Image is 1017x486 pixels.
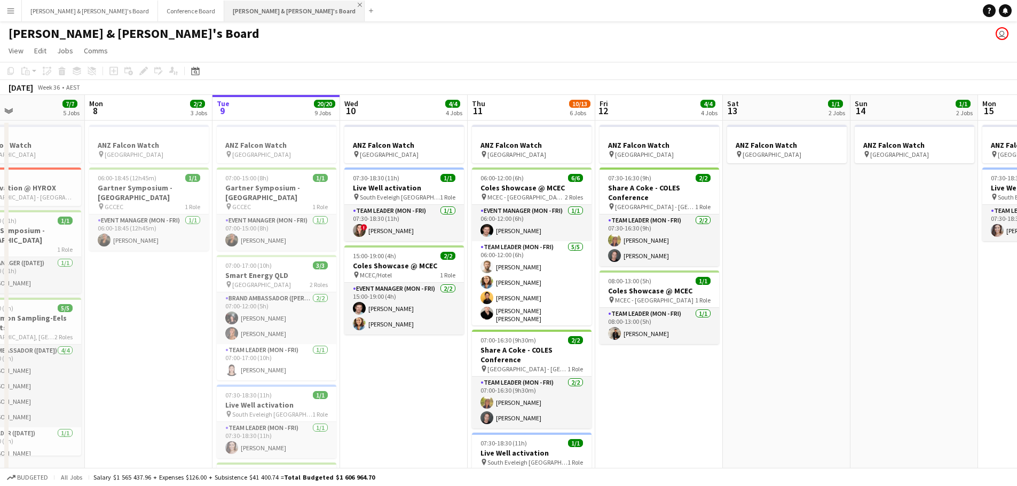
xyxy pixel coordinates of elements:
[472,205,592,241] app-card-role: Event Manager (Mon - Fri)1/106:00-12:00 (6h)[PERSON_NAME]
[22,1,158,21] button: [PERSON_NAME] & [PERSON_NAME]'s Board
[480,174,524,182] span: 06:00-12:00 (6h)
[600,286,719,296] h3: Coles Showcase @ MCEC
[158,1,224,21] button: Conference Board
[743,150,801,158] span: [GEOGRAPHIC_DATA]
[829,109,845,117] div: 2 Jobs
[344,168,464,241] app-job-card: 07:30-18:30 (11h)1/1Live Well activation South Eveleigh [GEOGRAPHIC_DATA]1 RoleTeam Leader (Mon -...
[105,150,163,158] span: [GEOGRAPHIC_DATA]
[344,245,464,334] app-job-card: 15:00-19:00 (4h)2/2Coles Showcase @ MCEC MCEC/Hotel1 RoleEvent Manager (Mon - Fri)2/215:00-19:00 ...
[472,168,592,325] app-job-card: 06:00-12:00 (6h)6/6Coles Showcase @ MCEC MCEC - [GEOGRAPHIC_DATA]2 RolesEvent Manager (Mon - Fri)...
[855,99,868,108] span: Sun
[217,168,336,251] app-job-card: 07:00-15:00 (8h)1/1Gartner Symposium - [GEOGRAPHIC_DATA] GCCEC1 RoleEvent Manager (Mon - Fri)1/10...
[217,344,336,380] app-card-role: Team Leader (Mon - Fri)1/107:00-17:00 (10h)[PERSON_NAME]
[982,99,996,108] span: Mon
[217,183,336,202] h3: Gartner Symposium - [GEOGRAPHIC_DATA]
[353,252,396,260] span: 15:00-19:00 (4h)
[344,140,464,150] h3: ANZ Falcon Watch
[600,214,719,266] app-card-role: Team Leader (Mon - Fri)2/207:30-16:30 (9h)[PERSON_NAME][PERSON_NAME]
[600,168,719,266] div: 07:30-16:30 (9h)2/2Share A Coke - COLES Conference [GEOGRAPHIC_DATA] - [GEOGRAPHIC_DATA]1 RoleTea...
[487,365,567,373] span: [GEOGRAPHIC_DATA] - [GEOGRAPHIC_DATA]
[217,255,336,380] app-job-card: 07:00-17:00 (10h)3/3Smart Energy QLD [GEOGRAPHIC_DATA]2 RolesBrand Ambassador ([PERSON_NAME])2/20...
[217,99,230,108] span: Tue
[53,44,77,58] a: Jobs
[565,193,583,201] span: 2 Roles
[981,105,996,117] span: 15
[217,422,336,458] app-card-role: Team Leader (Mon - Fri)1/107:30-18:30 (11h)[PERSON_NAME]
[440,174,455,182] span: 1/1
[727,125,847,163] div: ANZ Falcon Watch [GEOGRAPHIC_DATA]
[191,109,207,117] div: 3 Jobs
[569,100,590,108] span: 10/13
[600,125,719,163] div: ANZ Falcon Watch [GEOGRAPHIC_DATA]
[480,439,527,447] span: 07:30-18:30 (11h)
[185,203,200,211] span: 1 Role
[855,140,974,150] h3: ANZ Falcon Watch
[84,46,108,55] span: Comms
[996,27,1008,40] app-user-avatar: Jy Samon
[344,205,464,241] app-card-role: Team Leader (Mon - Fri)1/107:30-18:30 (11h)![PERSON_NAME]
[312,203,328,211] span: 1 Role
[34,46,46,55] span: Edit
[472,330,592,428] app-job-card: 07:00-16:30 (9h30m)2/2Share A Coke - COLES Conference [GEOGRAPHIC_DATA] - [GEOGRAPHIC_DATA]1 Role...
[215,105,230,117] span: 9
[487,150,546,158] span: [GEOGRAPHIC_DATA]
[9,82,33,93] div: [DATE]
[190,100,205,108] span: 2/2
[608,174,651,182] span: 07:30-16:30 (9h)
[828,100,843,108] span: 1/1
[217,125,336,163] app-job-card: ANZ Falcon Watch [GEOGRAPHIC_DATA]
[600,99,608,108] span: Fri
[440,271,455,279] span: 1 Role
[360,271,392,279] span: MCEC/Hotel
[344,125,464,163] app-job-card: ANZ Falcon Watch [GEOGRAPHIC_DATA]
[568,336,583,344] span: 2/2
[360,193,440,201] span: South Eveleigh [GEOGRAPHIC_DATA]
[472,241,592,346] app-card-role: Team Leader (Mon - Fri)5/506:00-12:00 (6h)[PERSON_NAME][PERSON_NAME][PERSON_NAME][PERSON_NAME] [P...
[855,125,974,163] app-job-card: ANZ Falcon Watch [GEOGRAPHIC_DATA]
[185,174,200,182] span: 1/1
[217,214,336,251] app-card-role: Event Manager (Mon - Fri)1/107:00-15:00 (8h)[PERSON_NAME]
[62,100,77,108] span: 7/7
[570,109,590,117] div: 6 Jobs
[66,83,80,91] div: AEST
[567,458,583,466] span: 1 Role
[956,100,971,108] span: 1/1
[600,270,719,344] app-job-card: 08:00-13:00 (5h)1/1Coles Showcase @ MCEC MCEC - [GEOGRAPHIC_DATA]1 RoleTeam Leader (Mon - Fri)1/1...
[93,473,375,481] div: Salary $1 565 437.96 + Expenses $126.00 + Subsistence $41 400.74 =
[472,345,592,364] h3: Share A Coke - COLES Conference
[89,125,209,163] div: ANZ Falcon Watch [GEOGRAPHIC_DATA]
[600,183,719,202] h3: Share A Coke - COLES Conference
[232,410,312,418] span: South Eveleigh [GEOGRAPHIC_DATA]
[88,105,103,117] span: 8
[89,140,209,150] h3: ANZ Falcon Watch
[470,105,485,117] span: 11
[600,308,719,344] app-card-role: Team Leader (Mon - Fri)1/108:00-13:00 (5h)[PERSON_NAME]
[727,140,847,150] h3: ANZ Falcon Watch
[313,391,328,399] span: 1/1
[480,336,536,344] span: 07:00-16:30 (9h30m)
[472,125,592,163] div: ANZ Falcon Watch [GEOGRAPHIC_DATA]
[313,261,328,269] span: 3/3
[353,174,399,182] span: 07:30-18:30 (11h)
[58,217,73,225] span: 1/1
[217,270,336,280] h3: Smart Energy QLD
[600,140,719,150] h3: ANZ Falcon Watch
[232,281,291,289] span: [GEOGRAPHIC_DATA]
[35,83,62,91] span: Week 36
[225,174,269,182] span: 07:00-15:00 (8h)
[344,99,358,108] span: Wed
[344,283,464,334] app-card-role: Event Manager (Mon - Fri)2/215:00-19:00 (4h)[PERSON_NAME][PERSON_NAME]
[487,458,567,466] span: South Eveleigh [GEOGRAPHIC_DATA]
[472,377,592,428] app-card-role: Team Leader (Mon - Fri)2/207:00-16:30 (9h30m)[PERSON_NAME][PERSON_NAME]
[225,391,272,399] span: 07:30-18:30 (11h)
[956,109,973,117] div: 2 Jobs
[598,105,608,117] span: 12
[314,109,335,117] div: 9 Jobs
[615,203,695,211] span: [GEOGRAPHIC_DATA] - [GEOGRAPHIC_DATA]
